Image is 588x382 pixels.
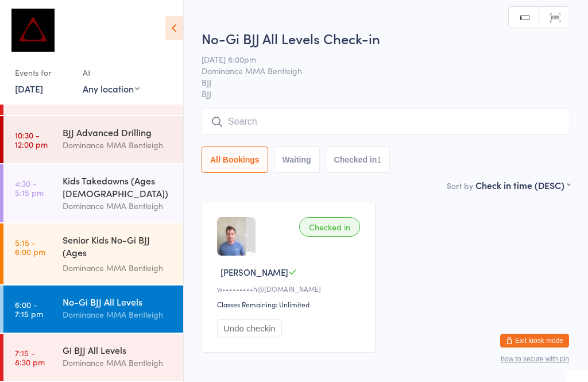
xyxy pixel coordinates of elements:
div: Dominance MMA Bentleigh [63,199,173,213]
button: Exit kiosk mode [500,334,569,348]
a: 7:15 -8:30 pmGi BJJ All LevelsDominance MMA Bentleigh [3,334,183,381]
div: Gi BJJ All Levels [63,344,173,356]
div: Check in time (DESC) [475,179,570,191]
h2: No-Gi BJJ All Levels Check-in [202,29,570,48]
div: BJJ Advanced Drilling [63,126,173,138]
img: image1578559700.png [217,217,246,256]
button: Undo checkin [217,319,282,337]
time: 6:00 - 7:15 pm [15,300,43,318]
div: Checked in [299,217,360,237]
div: Events for [15,63,71,82]
a: 5:15 -6:00 pmSenior Kids No-Gi BJJ (Ages [DEMOGRAPHIC_DATA])Dominance MMA Bentleigh [3,223,183,284]
div: Dominance MMA Bentleigh [63,308,173,321]
a: 10:30 -12:00 pmBJJ Advanced DrillingDominance MMA Bentleigh [3,116,183,163]
a: 4:30 -5:15 pmKids Takedowns (Ages [DEMOGRAPHIC_DATA])Dominance MMA Bentleigh [3,164,183,222]
a: 6:00 -7:15 pmNo-Gi BJJ All LevelsDominance MMA Bentleigh [3,285,183,333]
span: [DATE] 6:00pm [202,53,552,65]
div: w•••••••••h@[DOMAIN_NAME] [217,284,363,294]
div: Dominance MMA Bentleigh [63,356,173,369]
button: All Bookings [202,146,268,173]
div: No-Gi BJJ All Levels [63,295,173,308]
div: Dominance MMA Bentleigh [63,138,173,152]
span: BJJ [202,88,570,99]
img: Dominance MMA Bentleigh [11,9,55,52]
time: 7:15 - 8:30 pm [15,348,45,366]
div: Any location [83,82,140,95]
time: 10:30 - 12:00 pm [15,130,48,149]
time: 4:30 - 5:15 pm [15,179,44,197]
div: Classes Remaining: Unlimited [217,299,363,309]
div: Dominance MMA Bentleigh [63,261,173,275]
span: BJJ [202,76,552,88]
input: Search [202,109,570,135]
button: Waiting [274,146,320,173]
label: Sort by [447,180,473,191]
div: At [83,63,140,82]
div: Kids Takedowns (Ages [DEMOGRAPHIC_DATA]) [63,174,173,199]
div: Senior Kids No-Gi BJJ (Ages [DEMOGRAPHIC_DATA]) [63,233,173,261]
button: how to secure with pin [501,355,569,363]
a: [DATE] [15,82,43,95]
div: 1 [377,155,381,164]
button: Checked in1 [326,146,390,173]
span: Dominance MMA Bentleigh [202,65,552,76]
time: 5:15 - 6:00 pm [15,238,45,256]
span: [PERSON_NAME] [220,266,288,278]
